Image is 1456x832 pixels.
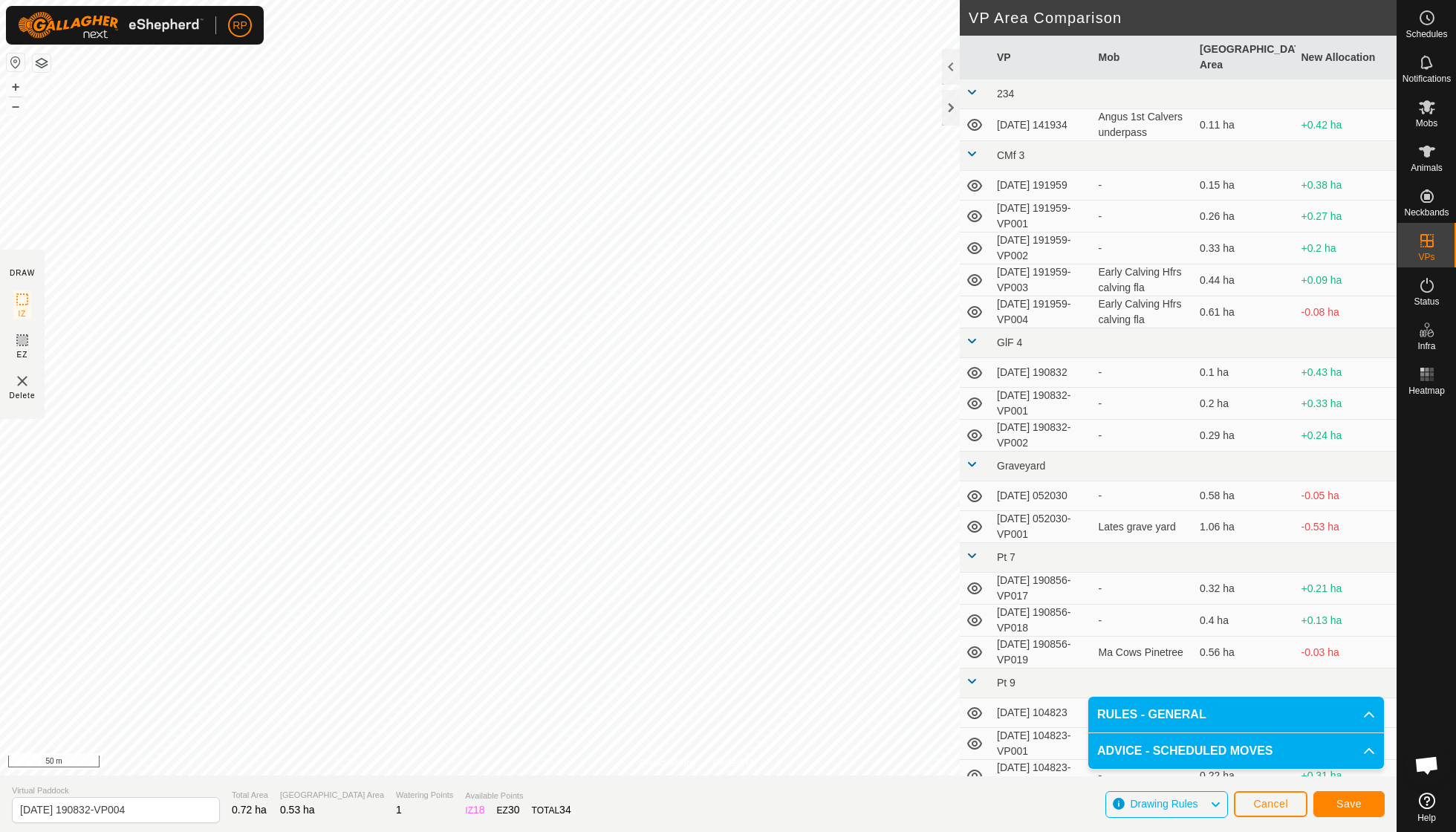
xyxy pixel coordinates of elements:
[1336,798,1362,810] span: Save
[1194,637,1296,669] td: 0.56 ha
[1296,637,1397,669] td: -0.03 ha
[991,605,1093,637] td: [DATE] 190856-VP018
[1194,109,1296,141] td: 0.11 ha
[991,481,1093,511] td: [DATE] 052030
[1099,241,1189,256] div: -
[1194,511,1296,543] td: 1.06 ha
[508,804,520,816] span: 30
[1234,791,1307,817] button: Cancel
[1099,519,1189,535] div: Lates grave yard
[1253,798,1288,810] span: Cancel
[1296,109,1397,141] td: +0.42 ha
[1099,396,1189,412] div: -
[280,804,315,816] span: 0.53 ha
[7,78,25,96] button: +
[1194,760,1296,792] td: 0.22 ha
[991,264,1093,296] td: [DATE] 191959-VP003
[713,756,757,770] a: Contact Us
[640,756,695,770] a: Privacy Policy
[1296,511,1397,543] td: -0.53 ha
[1313,791,1385,817] button: Save
[12,784,220,797] span: Virtual Paddock
[1194,201,1296,233] td: 0.26 ha
[1194,36,1296,79] th: [GEOGRAPHIC_DATA] Area
[991,760,1093,792] td: [DATE] 104823-VP002
[1296,36,1397,79] th: New Allocation
[997,88,1014,100] span: 234
[1296,760,1397,792] td: +0.31 ha
[991,201,1093,233] td: [DATE] 191959-VP001
[1296,358,1397,388] td: +0.43 ha
[1405,743,1449,787] div: Open chat
[7,97,25,115] button: –
[1296,264,1397,296] td: +0.09 ha
[1099,428,1189,443] div: -
[18,12,204,39] img: Gallagher Logo
[1194,296,1296,328] td: 0.61 ha
[1397,787,1456,828] a: Help
[232,789,268,802] span: Total Area
[1099,209,1189,224] div: -
[1088,697,1384,732] p-accordion-header: RULES - GENERAL
[1097,742,1273,760] span: ADVICE - SCHEDULED MOVES
[396,789,453,802] span: Watering Points
[1099,178,1189,193] div: -
[991,573,1093,605] td: [DATE] 190856-VP017
[991,698,1093,728] td: [DATE] 104823
[465,790,571,802] span: Available Points
[1418,253,1434,261] span: VPs
[1296,171,1397,201] td: +0.38 ha
[1194,358,1296,388] td: 0.1 ha
[396,804,402,816] span: 1
[1088,733,1384,769] p-accordion-header: ADVICE - SCHEDULED MOVES
[1296,388,1397,420] td: +0.33 ha
[997,551,1015,563] span: Pt 7
[17,349,28,360] span: EZ
[1194,573,1296,605] td: 0.32 ha
[991,233,1093,264] td: [DATE] 191959-VP002
[1194,605,1296,637] td: 0.4 ha
[1404,208,1449,217] span: Neckbands
[1403,74,1451,83] span: Notifications
[1099,264,1189,296] div: Early Calving Hfrs calving fla
[991,171,1093,201] td: [DATE] 191959
[19,308,27,319] span: IZ
[1099,645,1189,660] div: Ma Cows Pinetree
[1408,386,1445,395] span: Heatmap
[1099,109,1189,140] div: Angus 1st Calvers underpass
[532,802,571,818] div: TOTAL
[1411,163,1443,172] span: Animals
[997,337,1022,348] span: GlF 4
[473,804,485,816] span: 18
[969,9,1397,27] h2: VP Area Comparison
[991,296,1093,328] td: [DATE] 191959-VP004
[233,18,247,33] span: RP
[991,420,1093,452] td: [DATE] 190832-VP002
[1097,706,1206,724] span: RULES - GENERAL
[1194,233,1296,264] td: 0.33 ha
[13,372,31,390] img: VP
[1296,605,1397,637] td: +0.13 ha
[1099,613,1189,628] div: -
[10,267,35,279] div: DRAW
[1099,581,1189,597] div: -
[1417,342,1435,351] span: Infra
[991,388,1093,420] td: [DATE] 190832-VP001
[991,109,1093,141] td: [DATE] 141934
[1099,768,1189,784] div: -
[1194,171,1296,201] td: 0.15 ha
[1296,233,1397,264] td: +0.2 ha
[1194,388,1296,420] td: 0.2 ha
[991,728,1093,760] td: [DATE] 104823-VP001
[1296,201,1397,233] td: +0.27 ha
[1417,813,1436,822] span: Help
[1194,264,1296,296] td: 0.44 ha
[232,804,267,816] span: 0.72 ha
[280,789,384,802] span: [GEOGRAPHIC_DATA] Area
[997,677,1015,689] span: Pt 9
[1194,420,1296,452] td: 0.29 ha
[1099,296,1189,328] div: Early Calving Hfrs calving fla
[1416,119,1437,128] span: Mobs
[1296,296,1397,328] td: -0.08 ha
[1099,365,1189,380] div: -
